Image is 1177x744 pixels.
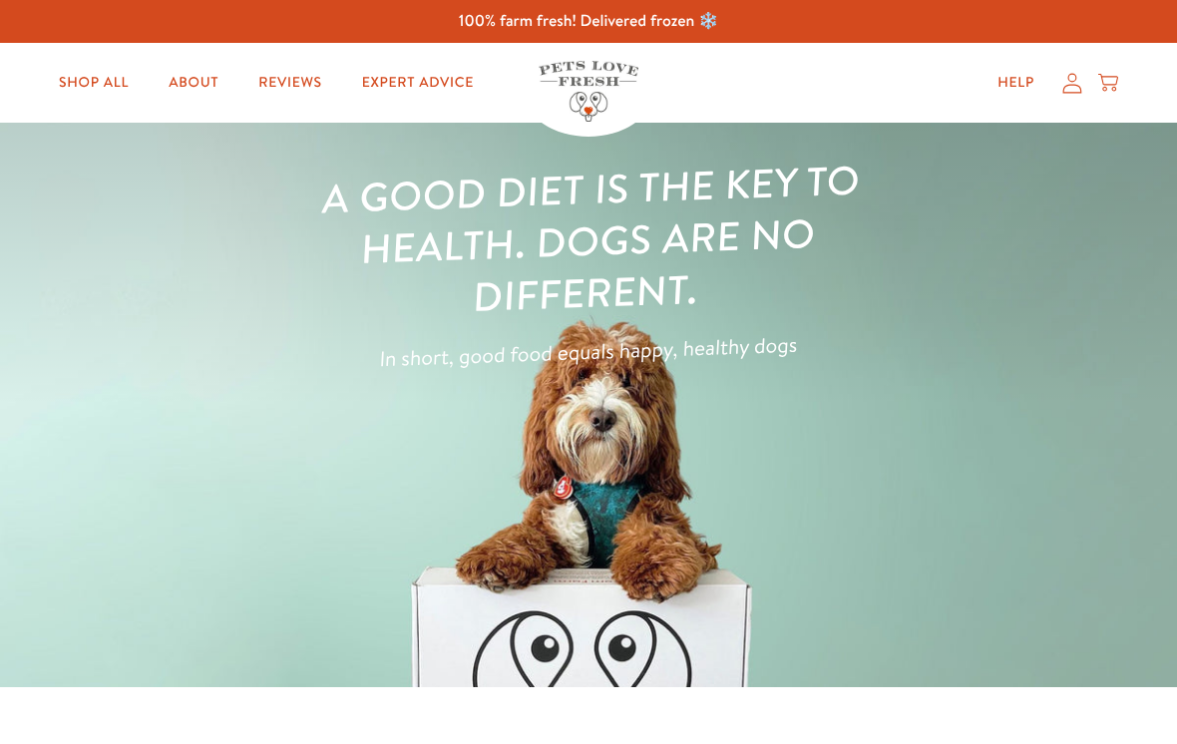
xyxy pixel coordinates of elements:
a: Shop All [43,63,145,103]
p: In short, good food equals happy, healthy dogs [300,324,877,380]
a: About [153,63,234,103]
h1: A good diet is the key to health. Dogs are no different. [297,153,880,328]
iframe: Gorgias live chat messenger [1077,650,1157,724]
a: Reviews [242,63,337,103]
a: Help [981,63,1050,103]
img: Pets Love Fresh [539,61,638,122]
a: Expert Advice [346,63,490,103]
